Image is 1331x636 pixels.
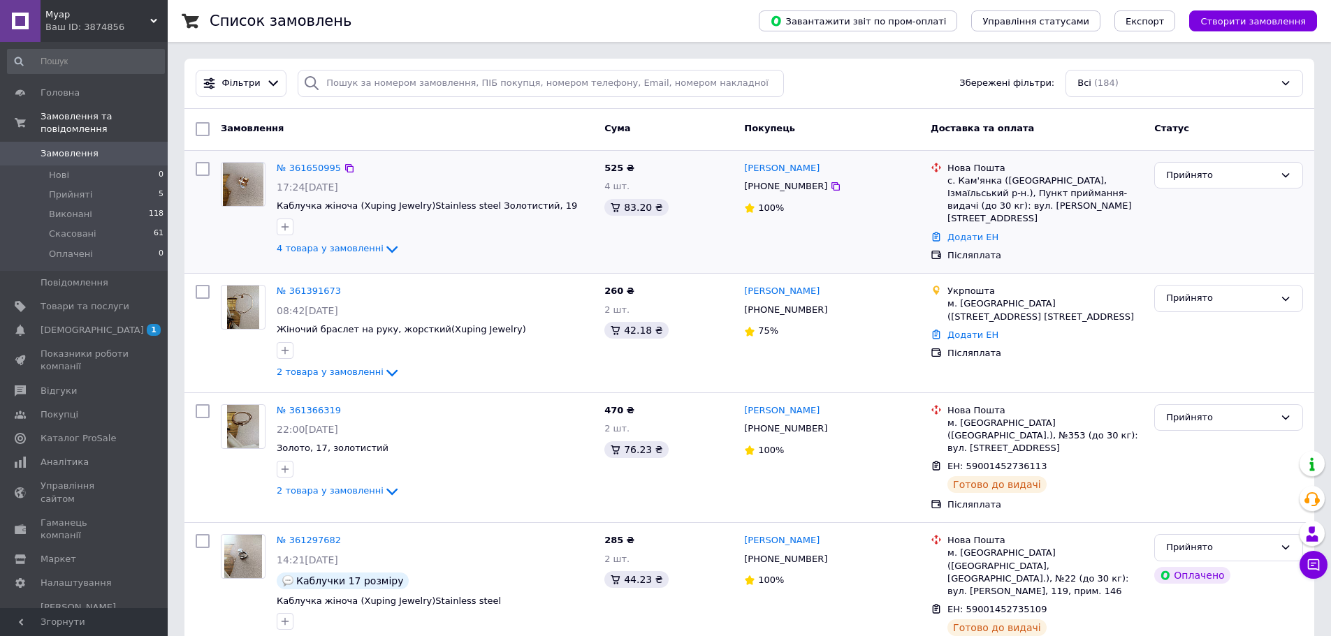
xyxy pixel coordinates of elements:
[159,169,163,182] span: 0
[1175,15,1317,26] a: Створити замовлення
[49,169,69,182] span: Нові
[1077,77,1091,90] span: Всі
[758,202,784,213] span: 100%
[959,77,1054,90] span: Збережені фільтри:
[947,417,1143,455] div: м. [GEOGRAPHIC_DATA] ([GEOGRAPHIC_DATA].), №353 (до 30 кг): вул. [STREET_ADDRESS]
[604,535,634,545] span: 285 ₴
[947,534,1143,547] div: Нова Пошта
[1300,551,1328,579] button: Чат з покупцем
[604,199,668,216] div: 83.20 ₴
[947,347,1143,360] div: Післяплата
[744,404,820,417] a: [PERSON_NAME]
[741,550,830,568] div: [PHONE_NUMBER]
[147,324,161,336] span: 1
[277,485,400,496] a: 2 товара у замовленні
[1114,10,1176,31] button: Експорт
[149,208,163,221] span: 118
[947,162,1143,175] div: Нова Пошта
[45,21,168,34] div: Ваш ID: 3874856
[741,420,830,438] div: [PHONE_NUMBER]
[1154,123,1189,133] span: Статус
[947,285,1143,297] div: Укрпошта
[604,304,630,315] span: 2 шт.
[222,77,261,90] span: Фільтри
[604,163,634,173] span: 525 ₴
[277,305,338,316] span: 08:42[DATE]
[154,228,163,240] span: 61
[604,441,668,458] div: 76.23 ₴
[41,432,116,445] span: Каталог ProSale
[1166,540,1274,555] div: Прийнято
[221,162,266,207] a: Фото товару
[947,232,998,242] a: Додати ЕН
[223,163,264,206] img: Фото товару
[277,286,341,296] a: № 361391673
[770,15,946,27] span: Завантажити звіт по пром-оплаті
[947,498,1143,511] div: Післяплата
[931,123,1034,133] span: Доставка та оплата
[1126,16,1165,27] span: Експорт
[277,405,341,415] a: № 361366319
[604,554,630,564] span: 2 шт.
[604,286,634,296] span: 260 ₴
[947,547,1143,598] div: м. [GEOGRAPHIC_DATA] ([GEOGRAPHIC_DATA], [GEOGRAPHIC_DATA].), №22 (до 30 кг): вул. [PERSON_NAME],...
[604,405,634,415] span: 470 ₴
[277,424,338,435] span: 22:00[DATE]
[277,200,577,211] a: Каблучка жiноча (Xuping Jewelry)Stainless steel Золотистий, 19
[41,553,76,565] span: Маркет
[947,175,1143,225] div: с. Кам'янка ([GEOGRAPHIC_DATA], Ізмаїльський р-н.), Пункт приймання-видачі (до 30 кг): вул. [PERS...
[1200,16,1306,27] span: Створити замовлення
[1189,10,1317,31] button: Створити замовлення
[221,404,266,449] a: Фото товару
[221,534,266,579] a: Фото товару
[227,405,260,448] img: Фото товару
[947,404,1143,417] div: Нова Пошта
[41,300,129,313] span: Товари та послуги
[947,476,1047,493] div: Готово до видачі
[221,285,266,330] a: Фото товару
[1166,411,1274,425] div: Прийнято
[45,8,150,21] span: Муар
[41,87,80,99] span: Головна
[947,297,1143,323] div: м. [GEOGRAPHIC_DATA] ([STREET_ADDRESS] [STREET_ADDRESS]
[41,276,108,289] span: Повідомлення
[49,188,92,201] span: Прийняті
[947,604,1047,614] span: ЕН: 59001452735109
[277,324,526,334] span: Жіночий браслет на руку, жорсткий(Xuping Jewelry)
[758,575,784,585] span: 100%
[947,461,1047,471] span: ЕН: 59001452736113
[277,367,400,377] a: 2 товара у замовленні
[1166,168,1274,183] div: Прийнято
[41,147,99,160] span: Замовлення
[604,181,630,191] span: 4 шт.
[758,325,778,336] span: 75%
[224,535,261,578] img: Фото товару
[741,177,830,195] div: [PHONE_NUMBER]
[744,534,820,547] a: [PERSON_NAME]
[758,445,784,455] span: 100%
[41,324,144,337] span: [DEMOGRAPHIC_DATA]
[277,554,338,565] span: 14:21[DATE]
[41,577,112,589] span: Налаштування
[947,619,1047,636] div: Готово до видачі
[604,423,630,434] span: 2 шт.
[159,248,163,260] span: 0
[982,16,1089,27] span: Управління статусами
[41,456,89,468] span: Аналітика
[947,330,998,340] a: Додати ЕН
[296,575,403,586] span: Каблучки 17 розміру
[277,535,341,545] a: № 361297682
[947,249,1143,262] div: Післяплата
[49,228,96,240] span: Скасовані
[277,443,388,453] a: Золото, 17, золотистий
[41,480,129,505] span: Управління сайтом
[159,188,163,201] span: 5
[277,486,384,496] span: 2 товара у замовленні
[604,322,668,339] div: 42.18 ₴
[41,517,129,542] span: Гаманець компанії
[49,208,92,221] span: Виконані
[744,162,820,175] a: [PERSON_NAME]
[41,385,77,397] span: Відгуки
